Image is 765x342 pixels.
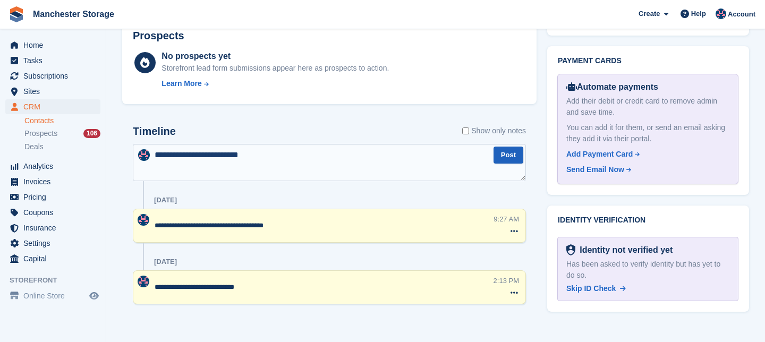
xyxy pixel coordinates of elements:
[494,147,523,164] button: Post
[566,149,633,160] div: Add Payment Card
[566,96,729,118] div: Add their debit or credit card to remove admin and save time.
[161,50,389,63] div: No prospects yet
[575,244,673,256] div: Identity not verified yet
[161,78,201,89] div: Learn More
[5,174,100,189] a: menu
[566,81,729,93] div: Automate payments
[5,190,100,204] a: menu
[558,216,738,225] h2: Identity verification
[566,244,575,256] img: Identity Verification Ready
[24,142,44,152] span: Deals
[5,99,100,114] a: menu
[154,258,177,266] div: [DATE]
[161,78,389,89] a: Learn More
[23,53,87,68] span: Tasks
[5,236,100,251] a: menu
[23,205,87,220] span: Coupons
[639,8,660,19] span: Create
[558,57,738,65] h2: Payment cards
[5,159,100,174] a: menu
[566,149,725,160] a: Add Payment Card
[5,251,100,266] a: menu
[83,129,100,138] div: 106
[29,5,118,23] a: Manchester Storage
[494,214,519,224] div: 9:27 AM
[23,69,87,83] span: Subscriptions
[23,159,87,174] span: Analytics
[462,125,469,136] input: Show only notes
[23,174,87,189] span: Invoices
[8,6,24,22] img: stora-icon-8386f47178a22dfd0bd8f6a31ec36ba5ce8667c1dd55bd0f319d3a0aa187defe.svg
[566,122,729,144] div: You can add it for them, or send an email asking they add it via their portal.
[23,84,87,99] span: Sites
[691,8,706,19] span: Help
[5,220,100,235] a: menu
[494,276,519,286] div: 2:13 PM
[5,69,100,83] a: menu
[23,38,87,53] span: Home
[5,38,100,53] a: menu
[728,9,755,20] span: Account
[5,84,100,99] a: menu
[133,125,176,138] h2: Timeline
[566,259,729,281] div: Has been asked to verify identity but has yet to do so.
[24,129,57,139] span: Prospects
[566,284,616,293] span: Skip ID Check
[10,275,106,286] span: Storefront
[24,128,100,139] a: Prospects 106
[23,251,87,266] span: Capital
[23,190,87,204] span: Pricing
[5,53,100,68] a: menu
[154,196,177,204] div: [DATE]
[566,164,624,175] div: Send Email Now
[23,99,87,114] span: CRM
[566,283,626,294] a: Skip ID Check
[5,288,100,303] a: menu
[24,141,100,152] a: Deals
[23,288,87,303] span: Online Store
[5,205,100,220] a: menu
[161,63,389,74] div: Storefront lead form submissions appear here as prospects to action.
[133,30,184,42] h2: Prospects
[24,116,100,126] a: Contacts
[23,236,87,251] span: Settings
[462,125,526,136] label: Show only notes
[23,220,87,235] span: Insurance
[88,289,100,302] a: Preview store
